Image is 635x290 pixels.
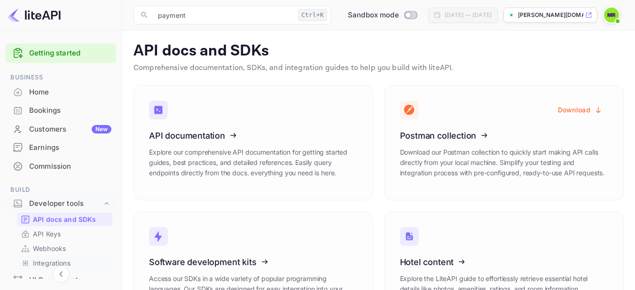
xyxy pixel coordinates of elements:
p: Webhooks [33,243,66,253]
a: CustomersNew [6,120,116,138]
div: Webhooks [17,242,112,255]
div: Integrations [17,256,112,270]
span: Business [6,72,116,83]
button: Collapse navigation [53,266,70,282]
img: LiteAPI logo [8,8,61,23]
div: API Keys [17,227,112,241]
input: Search (e.g. bookings, documentation) [152,6,294,24]
a: UI Components [6,271,116,289]
div: Commission [29,161,111,172]
div: Commission [6,157,116,176]
div: Switch to Production mode [344,10,421,21]
div: New [92,125,111,133]
a: Commission [6,157,116,175]
h3: API documentation [149,131,358,141]
h3: Software development kits [149,257,358,267]
div: [DATE] — [DATE] [445,11,492,19]
button: Download [552,101,608,119]
p: API Keys [33,229,61,239]
div: Developer tools [29,198,102,209]
a: API documentationExplore our comprehensive API documentation for getting started guides, best pra... [133,85,373,200]
p: Explore our comprehensive API documentation for getting started guides, best practices, and detai... [149,147,358,178]
div: Home [29,87,111,98]
a: Home [6,83,116,101]
a: API docs and SDKs [21,214,109,224]
a: Earnings [6,139,116,156]
p: Integrations [33,258,71,268]
div: Developer tools [6,196,116,212]
div: Getting started [6,44,116,63]
div: Customers [29,124,111,135]
span: Sandbox mode [348,10,399,21]
div: Bookings [6,102,116,120]
div: Earnings [29,142,111,153]
a: Getting started [29,48,111,59]
a: Bookings [6,102,116,119]
a: API Keys [21,229,109,239]
div: CustomersNew [6,120,116,139]
div: UI Components [29,275,111,286]
p: [PERSON_NAME][DOMAIN_NAME]... [518,11,583,19]
p: Download our Postman collection to quickly start making API calls directly from your local machin... [400,147,609,178]
a: Webhooks [21,243,109,253]
div: Ctrl+K [298,9,327,21]
span: Build [6,185,116,195]
p: API docs and SDKs [33,214,96,224]
h3: Postman collection [400,131,609,141]
p: Comprehensive documentation, SDKs, and integration guides to help you build with liteAPI. [133,63,624,74]
div: API docs and SDKs [17,212,112,226]
h3: Hotel content [400,257,609,267]
img: Moshood Rafiu [604,8,619,23]
p: API docs and SDKs [133,42,624,61]
a: Integrations [21,258,109,268]
div: Bookings [29,105,111,116]
div: Earnings [6,139,116,157]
